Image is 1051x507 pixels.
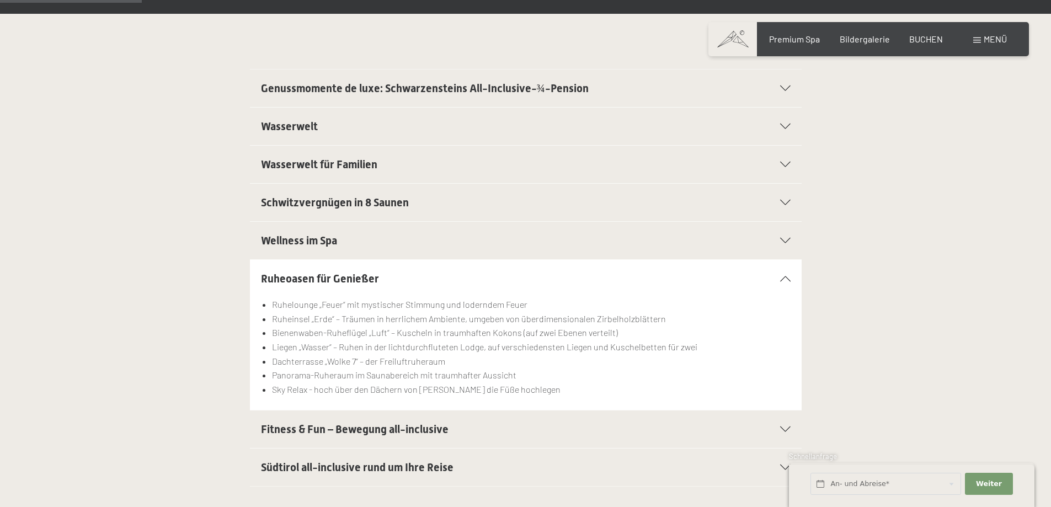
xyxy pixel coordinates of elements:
[976,479,1002,489] span: Weiter
[840,34,890,44] a: Bildergalerie
[261,82,589,95] span: Genussmomente de luxe: Schwarzensteins All-Inclusive-¾-Pension
[909,34,943,44] a: BUCHEN
[261,272,379,285] span: Ruheoasen für Genießer
[272,325,790,340] li: Bienenwaben-Ruheflügel „Luft“ – Kuscheln in traumhaften Kokons (auf zwei Ebenen verteilt)
[789,452,837,461] span: Schnellanfrage
[272,368,790,382] li: Panorama-Ruheraum im Saunabereich mit traumhafter Aussicht
[984,34,1007,44] span: Menü
[272,312,790,326] li: Ruheinsel „Erde“ – Träumen in herrlichem Ambiente, umgeben von überdimensionalen Zirbelholzblättern
[272,354,790,369] li: Dachterrasse „Wolke 7“ – der Freiluftruheraum
[261,461,454,474] span: Südtirol all-inclusive rund um Ihre Reise
[261,234,337,247] span: Wellness im Spa
[272,382,790,397] li: Sky Relax - hoch über den Dächern von [PERSON_NAME] die Füße hochlegen
[261,158,377,171] span: Wasserwelt für Familien
[965,473,1012,495] button: Weiter
[261,423,449,436] span: Fitness & Fun – Bewegung all-inclusive
[261,120,318,133] span: Wasserwelt
[272,297,790,312] li: Ruhelounge „Feuer“ mit mystischer Stimmung und loderndem Feuer
[769,34,820,44] a: Premium Spa
[261,196,409,209] span: Schwitzvergnügen in 8 Saunen
[272,340,790,354] li: Liegen „Wasser“ – Ruhen in der lichtdurchfluteten Lodge, auf verschiedensten Liegen und Kuschelbe...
